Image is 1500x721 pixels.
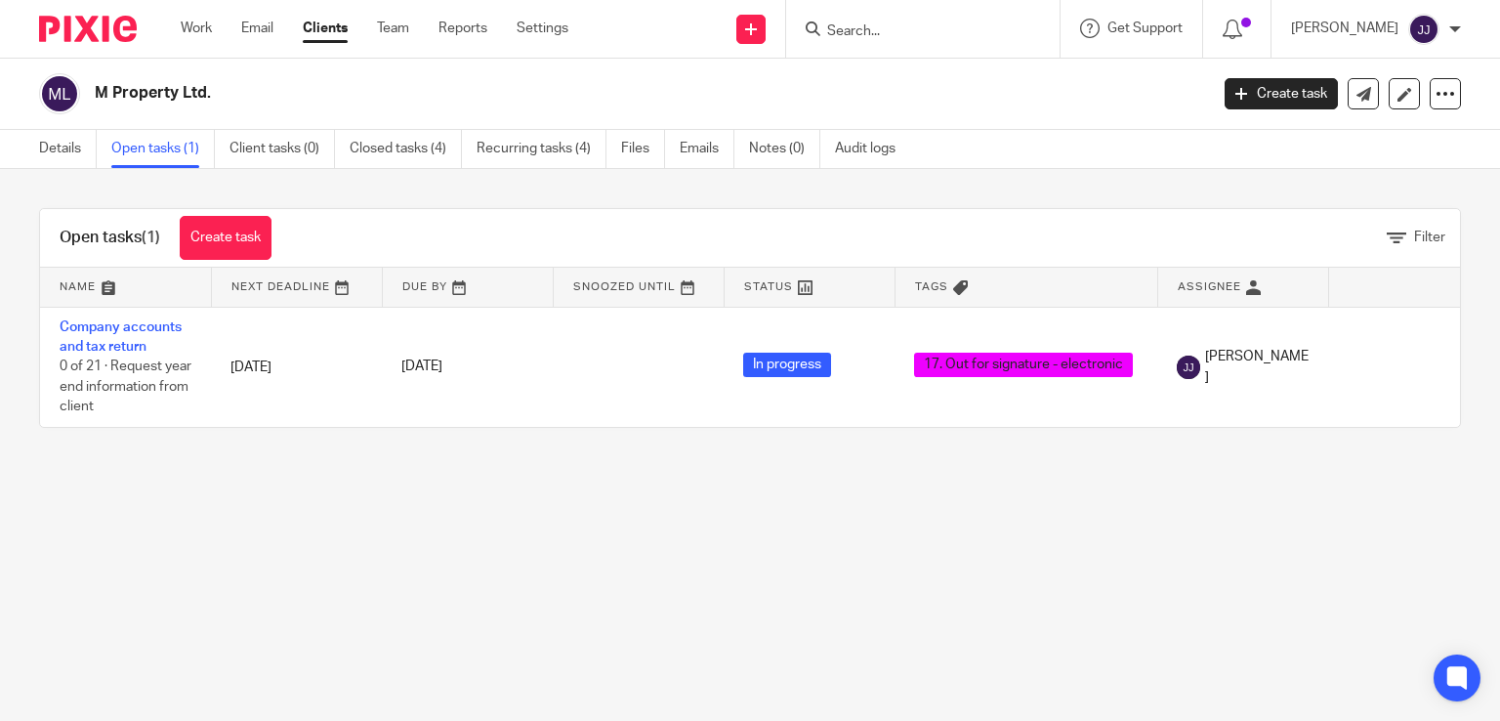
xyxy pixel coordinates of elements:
[749,130,820,168] a: Notes (0)
[95,83,976,104] h2: M Property Ltd.
[303,19,348,38] a: Clients
[401,360,442,374] span: [DATE]
[743,353,831,377] span: In progress
[744,281,793,292] span: Status
[60,360,191,413] span: 0 of 21 · Request year end information from client
[180,216,271,260] a: Create task
[477,130,606,168] a: Recurring tasks (4)
[1225,78,1338,109] a: Create task
[377,19,409,38] a: Team
[680,130,734,168] a: Emails
[438,19,487,38] a: Reports
[914,353,1133,377] span: 17. Out for signature - electronic
[350,130,462,168] a: Closed tasks (4)
[1414,231,1445,244] span: Filter
[60,320,182,354] a: Company accounts and tax return
[1408,14,1439,45] img: svg%3E
[573,281,676,292] span: Snoozed Until
[211,307,382,427] td: [DATE]
[241,19,273,38] a: Email
[915,281,948,292] span: Tags
[1205,347,1309,387] span: [PERSON_NAME]
[825,23,1001,41] input: Search
[39,73,80,114] img: svg%3E
[835,130,910,168] a: Audit logs
[181,19,212,38] a: Work
[39,130,97,168] a: Details
[142,230,160,245] span: (1)
[111,130,215,168] a: Open tasks (1)
[621,130,665,168] a: Files
[39,16,137,42] img: Pixie
[1177,356,1200,379] img: svg%3E
[1291,19,1398,38] p: [PERSON_NAME]
[60,228,160,248] h1: Open tasks
[229,130,335,168] a: Client tasks (0)
[517,19,568,38] a: Settings
[1107,21,1183,35] span: Get Support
